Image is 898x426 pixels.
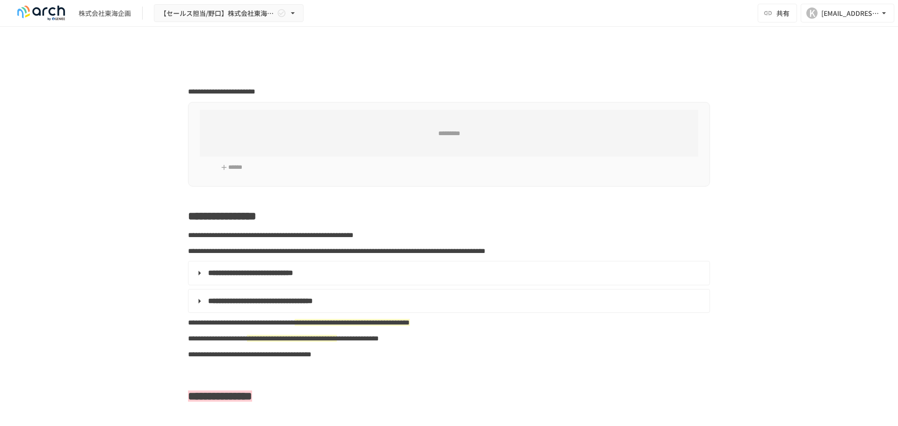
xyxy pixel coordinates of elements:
button: 共有 [758,4,797,22]
button: 【セールス担当/野口】株式会社東海企画様_初期設定サポート [154,4,304,22]
img: logo-default@2x-9cf2c760.svg [11,6,71,21]
div: [EMAIL_ADDRESS][DOMAIN_NAME] [821,7,879,19]
div: 株式会社東海企画 [79,8,131,18]
span: 共有 [776,8,789,18]
button: K[EMAIL_ADDRESS][DOMAIN_NAME] [801,4,894,22]
span: 【セールス担当/野口】株式会社東海企画様_初期設定サポート [160,7,275,19]
div: K [806,7,818,19]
